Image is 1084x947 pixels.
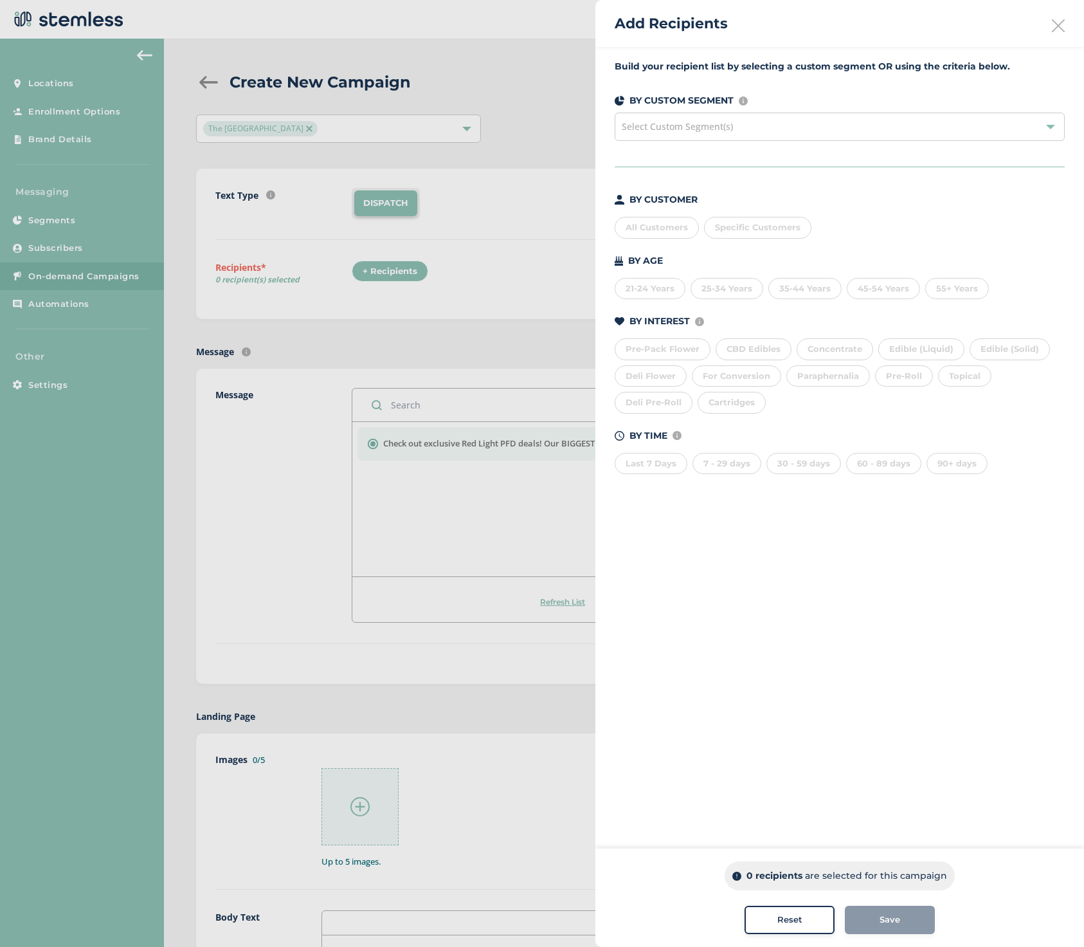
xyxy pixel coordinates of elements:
div: 90+ days [926,453,988,475]
p: BY AGE [628,254,663,268]
h2: Add Recipients [615,13,728,34]
img: icon-time-dark-e6b1183b.svg [615,431,624,441]
div: Cartridges [698,392,766,414]
img: icon-info-dark-48f6c5f3.svg [732,872,741,881]
p: 0 recipients [746,869,802,883]
img: icon-info-236977d2.svg [739,97,748,106]
div: All Customers [615,217,699,239]
img: icon-info-236977d2.svg [673,431,682,440]
p: are selected for this campaign [805,869,947,883]
p: BY CUSTOMER [629,193,698,207]
div: Pre-Roll [875,365,933,387]
div: For Conversion [692,365,781,387]
img: icon-person-dark-ced50e5f.svg [615,195,624,205]
div: Deli Pre-Roll [615,392,692,414]
div: 35-44 Years [768,278,842,300]
span: Select Custom Segment(s) [622,120,733,133]
img: icon-segments-dark-074adb27.svg [615,96,624,106]
label: Build your recipient list by selecting a custom segment OR using the criteria below. [615,60,1065,73]
div: 30 - 59 days [766,453,841,475]
div: Concentrate [797,338,873,360]
div: Paraphernalia [786,365,870,387]
span: Specific Customers [715,222,800,232]
p: BY TIME [629,429,667,443]
img: icon-cake-93b2a7b5.svg [615,256,623,266]
div: Deli Flower [615,365,687,387]
div: Topical [938,365,991,387]
img: icon-heart-dark-29e6356f.svg [615,317,624,326]
button: Reset [745,906,835,934]
div: Edible (Solid) [970,338,1050,360]
div: 7 - 29 days [692,453,761,475]
div: Last 7 Days [615,453,687,475]
p: BY INTEREST [629,315,690,328]
div: 60 - 89 days [846,453,921,475]
div: Pre-Pack Flower [615,338,710,360]
div: Edible (Liquid) [878,338,964,360]
img: icon-info-236977d2.svg [695,317,704,326]
div: 55+ Years [925,278,989,300]
span: Reset [777,914,802,926]
iframe: Chat Widget [1020,885,1084,947]
div: 25-34 Years [691,278,763,300]
div: 45-54 Years [847,278,920,300]
div: 21-24 Years [615,278,685,300]
p: BY CUSTOM SEGMENT [629,94,734,107]
div: CBD Edibles [716,338,791,360]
